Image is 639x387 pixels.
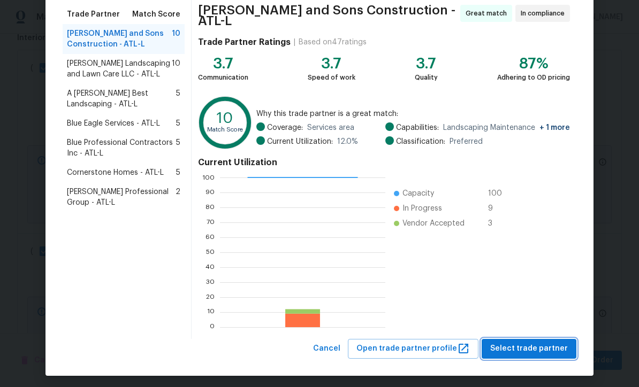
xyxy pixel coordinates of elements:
[176,167,180,178] span: 5
[488,188,505,199] span: 100
[67,58,172,80] span: [PERSON_NAME] Landscaping and Lawn Care LLC - ATL-L
[497,72,570,83] div: Adhering to OD pricing
[396,122,439,133] span: Capabilities:
[308,58,355,69] div: 3.7
[198,72,248,83] div: Communication
[396,136,445,147] span: Classification:
[482,339,576,359] button: Select trade partner
[206,279,215,285] text: 30
[198,37,291,48] h4: Trade Partner Ratings
[415,58,438,69] div: 3.7
[67,28,172,50] span: [PERSON_NAME] and Sons Construction - ATL-L
[488,203,505,214] span: 9
[466,8,511,19] span: Great match
[132,9,180,20] span: Match Score
[198,157,570,168] h4: Current Utilization
[67,9,120,20] span: Trade Partner
[443,122,570,133] span: Landscaping Maintenance
[176,118,180,129] span: 5
[172,28,180,50] span: 10
[67,118,160,129] span: Blue Eagle Services - ATL-L
[291,37,299,48] div: |
[210,324,215,330] text: 0
[67,137,176,159] span: Blue Professional Contractors Inc - ATL-L
[67,167,164,178] span: Cornerstone Homes - ATL-L
[217,111,233,126] text: 10
[488,218,505,229] span: 3
[67,187,176,208] span: [PERSON_NAME] Professional Group - ATL-L
[198,58,248,69] div: 3.7
[206,294,215,300] text: 20
[176,88,180,110] span: 5
[206,204,215,211] text: 80
[356,342,470,355] span: Open trade partner profile
[309,339,345,359] button: Cancel
[299,37,367,48] div: Based on 47 ratings
[172,58,180,80] span: 10
[206,189,215,196] text: 90
[450,136,483,147] span: Preferred
[206,234,215,241] text: 60
[207,127,243,133] text: Match Score
[402,203,442,214] span: In Progress
[348,339,478,359] button: Open trade partner profile
[267,136,333,147] span: Current Utilization:
[256,109,570,119] span: Why this trade partner is a great match:
[402,188,434,199] span: Capacity
[207,309,215,315] text: 10
[490,342,568,355] span: Select trade partner
[267,122,303,133] span: Coverage:
[198,5,457,26] span: [PERSON_NAME] and Sons Construction - ATL-L
[521,8,569,19] span: In compliance
[307,122,354,133] span: Services area
[207,219,215,226] text: 70
[176,137,180,159] span: 5
[206,249,215,256] text: 50
[176,187,180,208] span: 2
[313,342,340,355] span: Cancel
[539,124,570,131] span: + 1 more
[206,264,215,270] text: 40
[67,88,176,110] span: A [PERSON_NAME] Best Landscaping - ATL-L
[402,218,465,229] span: Vendor Accepted
[497,58,570,69] div: 87%
[202,174,215,181] text: 100
[337,136,358,147] span: 12.0 %
[415,72,438,83] div: Quality
[308,72,355,83] div: Speed of work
